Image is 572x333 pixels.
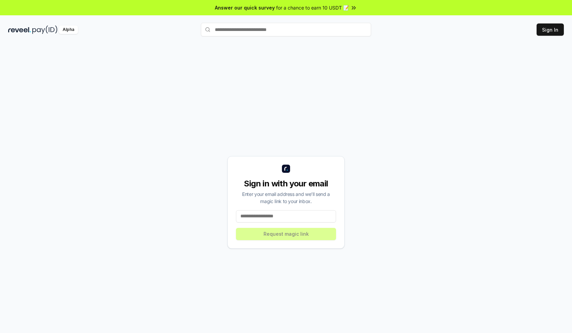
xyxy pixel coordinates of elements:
[236,190,336,205] div: Enter your email address and we’ll send a magic link to your inbox.
[537,23,564,36] button: Sign In
[236,178,336,189] div: Sign in with your email
[282,165,290,173] img: logo_small
[215,4,275,11] span: Answer our quick survey
[276,4,349,11] span: for a chance to earn 10 USDT 📝
[59,26,78,34] div: Alpha
[8,26,31,34] img: reveel_dark
[32,26,58,34] img: pay_id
